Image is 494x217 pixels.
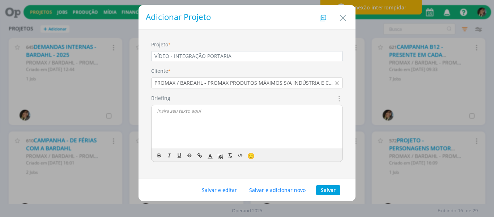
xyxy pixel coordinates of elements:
[152,79,335,87] div: PROMAX / BARDAHL - PROMAX PRODUTOS MÁXIMOS S/A INDÚSTRIA E COMÉRCIO
[197,185,242,195] button: Salvar e editar
[316,185,340,195] button: Salvar
[244,185,310,195] button: Salvar e adicionar novo
[151,41,168,48] label: Projeto
[146,12,348,22] h1: Adicionar Projeto
[215,151,225,160] span: Cor de Fundo
[205,151,215,160] span: Cor do Texto
[337,10,348,24] button: Close
[247,152,255,160] span: 🙂
[139,5,355,201] div: dialog
[151,94,170,102] label: Briefing
[151,67,168,75] label: Cliente
[154,79,335,87] div: PROMAX / BARDAHL - PROMAX PRODUTOS MÁXIMOS S/A INDÚSTRIA E COMÉRCIO
[246,151,256,160] button: 🙂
